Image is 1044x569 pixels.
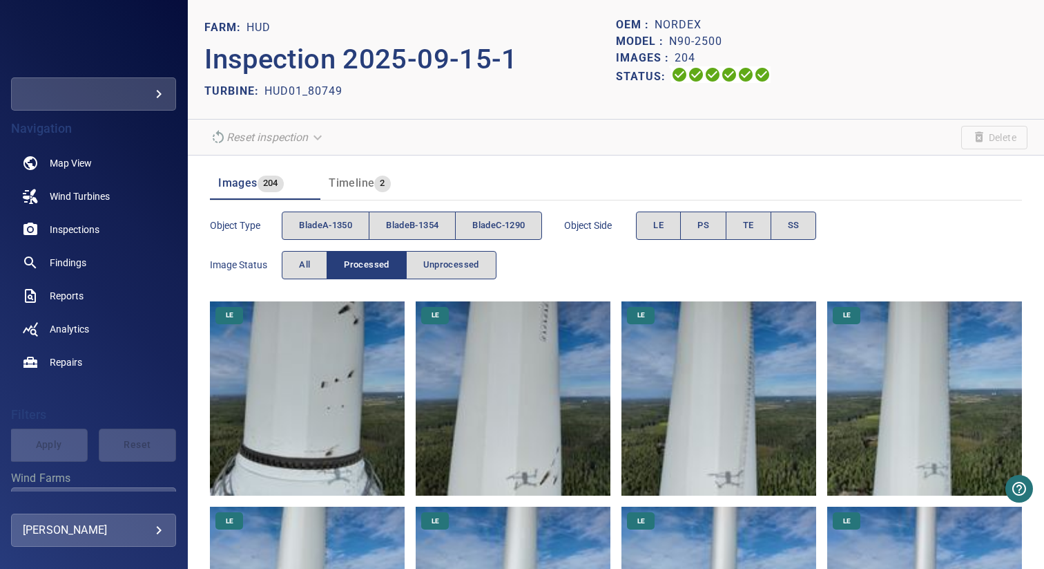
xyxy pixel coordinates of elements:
[50,156,92,170] span: Map View
[455,212,542,240] button: bladeC-1290
[264,83,342,100] p: HUD01_80749
[636,212,681,240] button: LE
[697,218,709,234] span: PS
[771,212,817,240] button: SS
[423,310,447,320] span: LE
[675,50,695,66] p: 204
[472,218,525,234] span: bladeC-1290
[50,223,99,236] span: Inspections
[50,189,110,203] span: Wind Turbines
[210,258,282,272] span: Image Status
[282,251,496,279] div: imageStatus
[217,310,242,320] span: LE
[217,516,242,526] span: LE
[655,17,702,33] p: Nordex
[835,516,859,526] span: LE
[11,77,176,111] div: rabbalshede
[11,246,176,279] a: findings noActive
[344,257,389,273] span: Processed
[11,279,176,313] a: reports noActive
[743,218,754,234] span: TE
[204,19,246,36] p: FARM:
[11,313,176,346] a: analytics noActive
[688,66,704,83] svg: Data Formatted 100%
[282,212,369,240] button: bladeA-1350
[329,176,374,189] span: Timeline
[11,213,176,246] a: inspections noActive
[423,257,479,273] span: Unprocessed
[653,218,664,234] span: LE
[258,176,284,192] span: 204
[11,408,176,422] h4: Filters
[23,519,164,541] div: [PERSON_NAME]
[11,122,176,136] h4: Navigation
[11,147,176,180] a: map noActive
[406,251,496,279] button: Unprocessed
[50,355,82,369] span: Repairs
[564,218,636,232] span: Object Side
[629,310,653,320] span: LE
[204,125,330,149] div: Unable to reset the inspection due to its current status
[629,516,653,526] span: LE
[210,218,282,232] span: Object type
[369,212,456,240] button: bladeB-1354
[704,66,721,83] svg: Selecting 100%
[721,66,737,83] svg: ML Processing 100%
[754,66,771,83] svg: Classification 100%
[11,180,176,213] a: windturbines noActive
[327,251,406,279] button: Processed
[50,256,86,270] span: Findings
[961,126,1027,149] span: Unable to delete the inspection due to its current status
[204,125,330,149] div: Reset inspection
[386,218,438,234] span: bladeB-1354
[50,322,89,336] span: Analytics
[616,17,655,33] p: OEM :
[11,487,176,521] div: Wind Farms
[204,39,616,80] p: Inspection 2025-09-15-1
[374,176,390,192] span: 2
[282,212,542,240] div: objectType
[671,66,688,83] svg: Uploading 100%
[737,66,754,83] svg: Matching 100%
[204,83,264,100] p: TURBINE:
[423,516,447,526] span: LE
[299,218,352,234] span: bladeA-1350
[218,176,257,189] span: Images
[226,131,308,144] em: Reset inspection
[11,346,176,379] a: repairs noActive
[680,212,726,240] button: PS
[726,212,771,240] button: TE
[50,289,84,303] span: Reports
[299,257,310,273] span: All
[11,473,176,484] label: Wind Farms
[282,251,327,279] button: All
[636,212,816,240] div: objectSide
[669,33,722,50] p: N90-2500
[616,33,669,50] p: Model :
[616,50,675,66] p: Images :
[246,19,271,36] p: Hud
[835,310,859,320] span: LE
[788,218,800,234] span: SS
[616,66,671,86] p: Status:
